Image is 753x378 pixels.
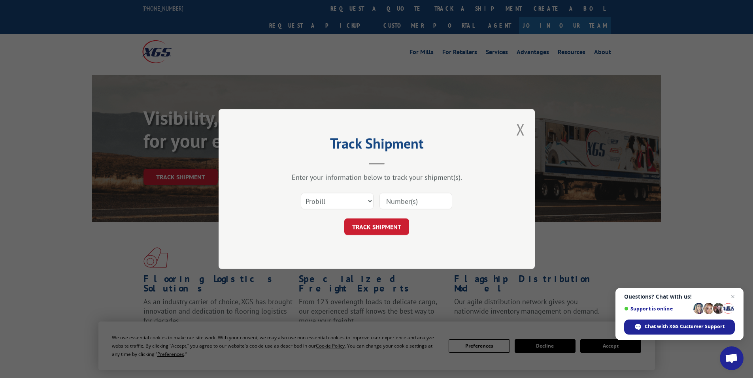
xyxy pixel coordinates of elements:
[624,293,735,300] span: Questions? Chat with us!
[624,320,735,335] div: Chat with XGS Customer Support
[728,292,738,301] span: Close chat
[258,138,495,153] h2: Track Shipment
[624,306,691,312] span: Support is online
[645,323,725,330] span: Chat with XGS Customer Support
[258,173,495,182] div: Enter your information below to track your shipment(s).
[344,218,409,235] button: TRACK SHIPMENT
[720,346,744,370] div: Open chat
[379,193,452,209] input: Number(s)
[516,119,525,140] button: Close modal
